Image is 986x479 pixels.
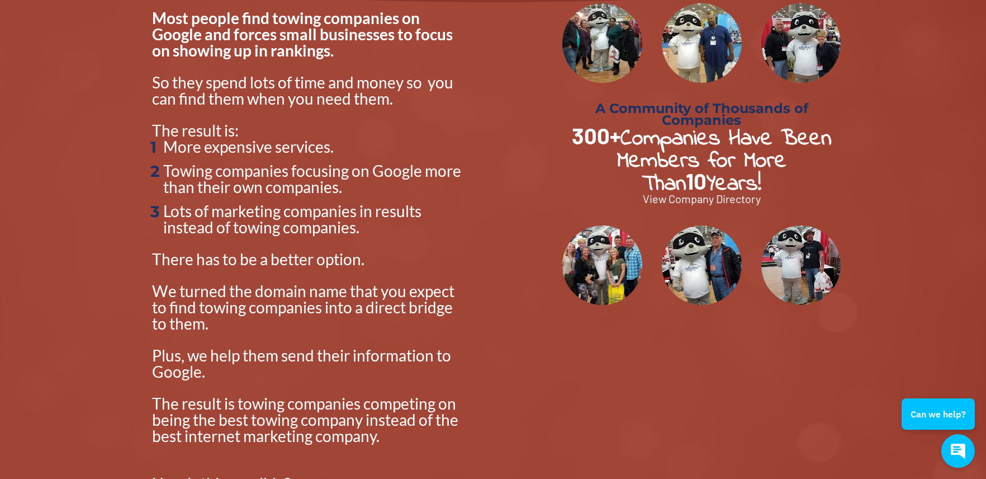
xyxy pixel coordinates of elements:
[617,145,795,201] strong: Members for More Than
[152,250,364,269] span: There has to be a better option.
[163,201,424,237] span: Lots of marketing companies in results instead of towing companies.
[152,394,461,445] span: The result is towing companies competing on being the best towing company instead of the best int...
[163,161,464,196] span: Towing companies focusing on Google more than their own companies.
[893,368,986,479] iframe: Conversations
[643,192,761,205] span: View Company Directory
[152,8,456,60] span: Most people find towing companies on Google and forces small businesses to focus on showing up in...
[686,167,707,194] strong: 10
[643,192,761,206] a: View Company Directory
[620,123,831,156] strong: Companies Have Been
[152,346,454,381] span: Plus, we help them send their information to Google.
[152,281,457,333] span: We turned the domain name that you expect to find towing companies into a direct bridge to them.
[152,73,456,108] span: So they spend lots of time and money so you can find them when you need them.
[163,137,334,156] span: More expensive services.
[152,121,239,140] span: The result is:
[595,100,812,128] strong: A Community of Thousands of Companies
[572,122,620,149] strong: 300+
[707,168,761,201] strong: Years!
